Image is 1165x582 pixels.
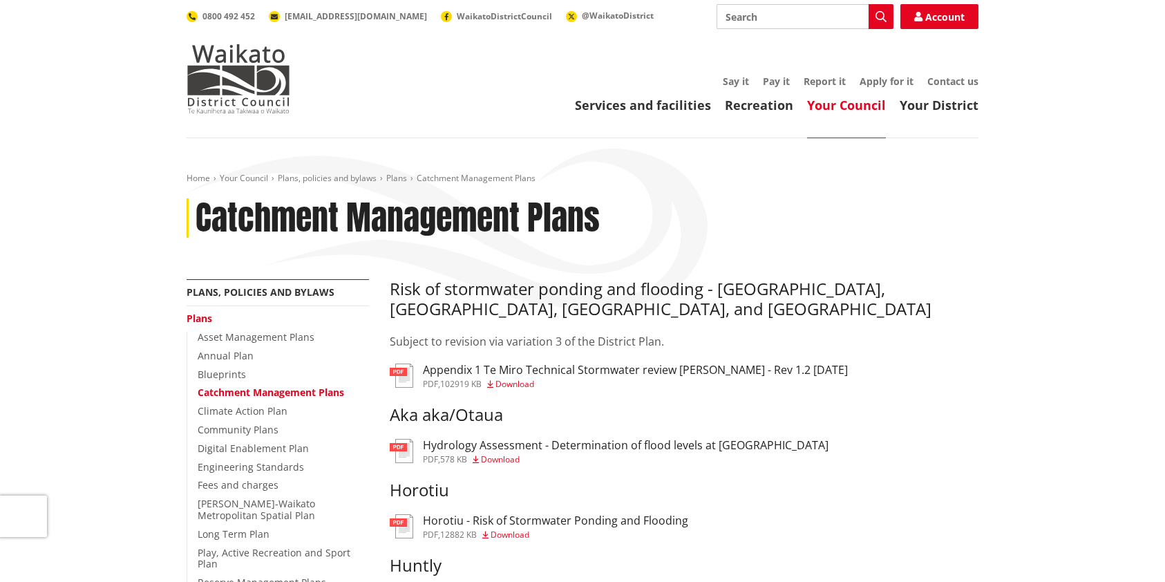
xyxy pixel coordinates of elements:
[198,442,309,455] a: Digital Enablement Plan
[417,172,536,184] span: Catchment Management Plans
[900,97,978,113] a: Your District
[390,439,828,464] a: Hydrology Assessment - Determination of flood levels at [GEOGRAPHIC_DATA] pdf,578 KB Download
[198,460,304,473] a: Engineering Standards
[763,75,790,88] a: Pay it
[390,364,413,388] img: document-pdf.svg
[198,546,350,571] a: Play, Active Recreation and Sport Plan
[187,285,334,299] a: Plans, policies and bylaws
[187,312,212,325] a: Plans
[582,10,654,21] span: @WaikatoDistrict
[423,453,438,465] span: pdf
[717,4,893,29] input: Search input
[440,529,477,541] span: 12882 KB
[440,378,482,390] span: 102919 KB
[390,514,413,538] img: document-pdf.svg
[386,172,407,184] a: Plans
[285,10,427,22] span: [EMAIL_ADDRESS][DOMAIN_NAME]
[457,10,552,22] span: WaikatoDistrictCouncil
[440,453,467,465] span: 578 KB
[187,173,978,185] nav: breadcrumb
[198,349,254,362] a: Annual Plan
[423,531,688,539] div: ,
[423,439,828,452] h3: Hydrology Assessment - Determination of flood levels at [GEOGRAPHIC_DATA]
[423,529,438,541] span: pdf
[198,330,314,344] a: Asset Management Plans
[495,378,534,390] span: Download
[198,386,344,399] a: Catchment Management Plans
[198,497,315,522] a: [PERSON_NAME]-Waikato Metropolitan Spatial Plan
[187,172,210,184] a: Home
[198,404,287,417] a: Climate Action Plan
[187,44,290,113] img: Waikato District Council - Te Kaunihera aa Takiwaa o Waikato
[187,10,255,22] a: 0800 492 452
[481,453,520,465] span: Download
[423,364,848,377] h3: Appendix 1 Te Miro Technical Stormwater review [PERSON_NAME] - Rev 1.2 [DATE]
[575,97,711,113] a: Services and facilities
[860,75,913,88] a: Apply for it
[278,172,377,184] a: Plans, policies and bylaws
[566,10,654,21] a: @WaikatoDistrict
[804,75,846,88] a: Report it
[900,4,978,29] a: Account
[390,279,978,319] h3: Risk of stormwater ponding and flooding - [GEOGRAPHIC_DATA], [GEOGRAPHIC_DATA], [GEOGRAPHIC_DATA]...
[390,480,978,500] h3: Horotiu
[390,405,978,425] h3: Aka aka/Otaua
[725,97,793,113] a: Recreation
[390,439,413,463] img: document-pdf.svg
[927,75,978,88] a: Contact us
[491,529,529,541] span: Download
[202,10,255,22] span: 0800 492 452
[198,478,278,491] a: Fees and charges
[423,456,828,464] div: ,
[390,514,688,539] a: Horotiu - Risk of Stormwater Ponding and Flooding pdf,12882 KB Download
[723,75,749,88] a: Say it
[269,10,427,22] a: [EMAIL_ADDRESS][DOMAIN_NAME]
[198,527,269,541] a: Long Term Plan
[390,333,978,350] p: Subject to revision via variation 3 of the District Plan.
[390,556,978,576] h3: Huntly
[423,380,848,388] div: ,
[441,10,552,22] a: WaikatoDistrictCouncil
[423,514,688,527] h3: Horotiu - Risk of Stormwater Ponding and Flooding
[196,198,600,238] h1: Catchment Management Plans
[198,423,278,436] a: Community Plans
[390,364,848,388] a: Appendix 1 Te Miro Technical Stormwater review [PERSON_NAME] - Rev 1.2 [DATE] pdf,102919 KB Download
[807,97,886,113] a: Your Council
[423,378,438,390] span: pdf
[220,172,268,184] a: Your Council
[198,368,246,381] a: Blueprints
